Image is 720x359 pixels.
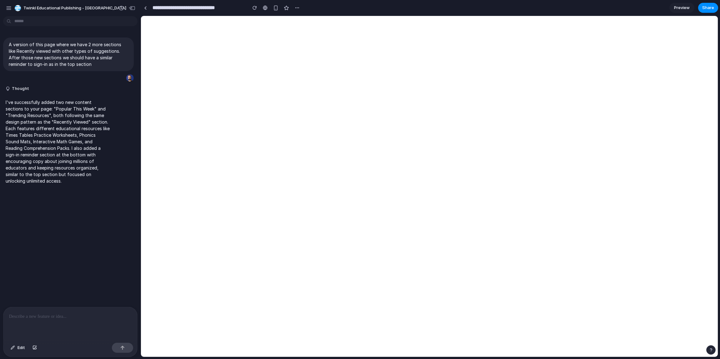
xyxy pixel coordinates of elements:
[17,345,25,351] span: Edit
[7,343,28,353] button: Edit
[6,99,110,184] p: I've successfully added two new content sections to your page: "Popular This Week" and "Trending ...
[23,5,126,11] span: Twinkl Educational Publishing - [GEOGRAPHIC_DATA]
[674,5,690,11] span: Preview
[12,3,136,13] button: Twinkl Educational Publishing - [GEOGRAPHIC_DATA]
[9,41,128,67] p: A version of this page where we have 2 more sections like Recently viewed with other types of sug...
[669,3,694,13] a: Preview
[698,3,718,13] button: Share
[702,5,714,11] span: Share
